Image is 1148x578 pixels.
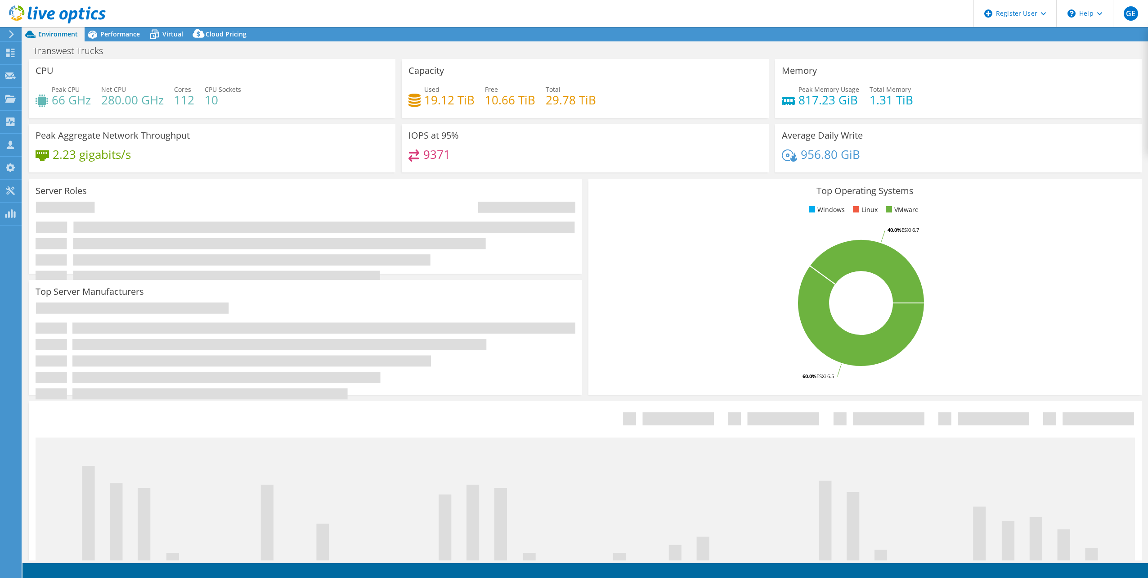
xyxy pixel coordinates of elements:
[546,85,561,94] span: Total
[888,226,901,233] tspan: 40.0%
[485,85,498,94] span: Free
[816,373,834,379] tspan: ESXi 6.5
[36,287,144,297] h3: Top Server Manufacturers
[52,95,91,105] h4: 66 GHz
[851,205,878,215] li: Linux
[53,149,131,159] h4: 2.23 gigabits/s
[595,186,1135,196] h3: Top Operating Systems
[798,85,859,94] span: Peak Memory Usage
[1067,9,1076,18] svg: \n
[29,46,117,56] h1: Transwest Trucks
[803,373,816,379] tspan: 60.0%
[870,85,911,94] span: Total Memory
[36,131,190,140] h3: Peak Aggregate Network Throughput
[174,85,191,94] span: Cores
[546,95,596,105] h4: 29.78 TiB
[101,95,164,105] h4: 280.00 GHz
[807,205,845,215] li: Windows
[424,95,475,105] h4: 19.12 TiB
[36,66,54,76] h3: CPU
[206,30,247,38] span: Cloud Pricing
[100,30,140,38] span: Performance
[205,85,241,94] span: CPU Sockets
[798,95,859,105] h4: 817.23 GiB
[101,85,126,94] span: Net CPU
[423,149,450,159] h4: 9371
[424,85,439,94] span: Used
[1124,6,1138,21] span: GE
[205,95,241,105] h4: 10
[782,66,817,76] h3: Memory
[870,95,913,105] h4: 1.31 TiB
[174,95,194,105] h4: 112
[408,66,444,76] h3: Capacity
[782,131,863,140] h3: Average Daily Write
[485,95,535,105] h4: 10.66 TiB
[883,205,919,215] li: VMware
[36,186,87,196] h3: Server Roles
[901,226,919,233] tspan: ESXi 6.7
[38,30,78,38] span: Environment
[408,131,459,140] h3: IOPS at 95%
[801,149,860,159] h4: 956.80 GiB
[52,85,80,94] span: Peak CPU
[162,30,183,38] span: Virtual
